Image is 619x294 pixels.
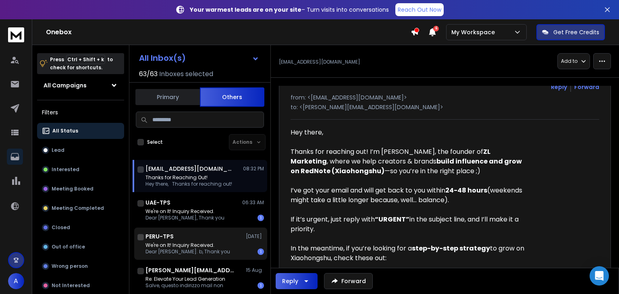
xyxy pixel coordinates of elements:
[145,208,224,215] p: We're on It! Inquiry Received.
[52,166,79,173] p: Interested
[139,69,158,79] span: 63 / 63
[37,142,124,158] button: Lead
[258,282,264,289] div: 1
[395,3,444,16] a: Reach Out Now
[8,273,24,289] button: A
[37,107,124,118] h3: Filters
[291,244,526,263] p: In the meantime, if you’re looking for a to grow on Xiaohongshu, check these out:
[66,55,105,64] span: Ctrl + Shift + k
[37,123,124,139] button: All Status
[258,248,264,255] div: 1
[52,263,88,269] p: Wrong person
[44,81,87,89] h1: All Campaigns
[190,6,389,14] p: – Turn visits into conversations
[145,232,174,240] h1: PERU-TPS
[291,157,523,176] strong: build influence and grow on RedNote (Xiaohongshu)
[145,266,234,274] h1: [PERSON_NAME][EMAIL_ADDRESS][PERSON_NAME][DOMAIN_NAME]
[553,28,599,36] p: Get Free Credits
[398,6,441,14] p: Reach Out Now
[291,128,526,137] p: Hey there,
[37,161,124,178] button: Interested
[52,282,90,289] p: Not Interested
[139,54,186,62] h1: All Inbox(s)
[145,174,232,181] p: Thanks for Reaching Out!
[243,166,264,172] p: 08:32 PM
[37,277,124,294] button: Not Interested
[52,205,104,211] p: Meeting Completed
[159,69,213,79] h3: Inboxes selected
[52,147,64,153] p: Lead
[200,87,264,107] button: Others
[412,244,490,253] strong: step-by-step strategy
[590,266,609,286] div: Open Intercom Messenger
[145,242,230,248] p: We're on It! Inquiry Received.
[291,215,526,234] p: If it’s urgent, just reply with in the subject line, and I’ll make it a priority.
[37,181,124,197] button: Meeting Booked
[52,128,78,134] p: All Status
[242,199,264,206] p: 06:33 AM
[246,233,264,240] p: [DATE]
[291,103,599,111] p: to: <[PERSON_NAME][EMAIL_ADDRESS][DOMAIN_NAME]>
[52,224,70,231] p: Closed
[561,58,577,64] p: Add to
[37,77,124,93] button: All Campaigns
[145,276,225,282] p: Re: Elevate Your Lead Generation
[291,186,526,205] p: I’ve got your email and will get back to you within (weekends might take a little longer because,...
[145,165,234,173] h1: [EMAIL_ADDRESS][DOMAIN_NAME]
[282,277,298,285] div: Reply
[37,239,124,255] button: Out of office
[445,186,487,195] strong: 24-48 hours
[52,186,93,192] p: Meeting Booked
[135,88,200,106] button: Primary
[279,59,360,65] p: [EMAIL_ADDRESS][DOMAIN_NAME]
[190,6,301,14] strong: Your warmest leads are on your site
[291,147,526,176] p: Thanks for reaching out! I’m [PERSON_NAME], the founder of , where we help creators & brands —so ...
[37,219,124,236] button: Closed
[37,258,124,274] button: Wrong person
[8,27,24,42] img: logo
[46,27,411,37] h1: Onebox
[147,139,163,145] label: Select
[145,248,230,255] p: Dear [PERSON_NAME]. b, Thank you
[324,273,373,289] button: Forward
[258,215,264,221] div: 1
[37,200,124,216] button: Meeting Completed
[50,56,113,72] p: Press to check for shortcuts.
[433,26,439,31] span: 6
[133,50,266,66] button: All Inbox(s)
[145,199,170,207] h1: UAE-TPS
[145,181,232,187] p: Hey there, Thanks for reaching out!
[574,83,599,91] div: Forward
[276,273,318,289] button: Reply
[291,93,599,101] p: from: <[EMAIL_ADDRESS][DOMAIN_NAME]>
[145,215,224,221] p: Dear [PERSON_NAME], Thank you
[451,28,498,36] p: My Workspace
[536,24,605,40] button: Get Free Credits
[246,267,264,273] p: 15 Aug
[291,147,492,166] strong: ZL Marketing
[551,83,567,91] button: Reply
[375,215,409,224] strong: “URGENT”
[52,244,85,250] p: Out of office
[145,282,225,289] p: Salve, questo indirizzo mail non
